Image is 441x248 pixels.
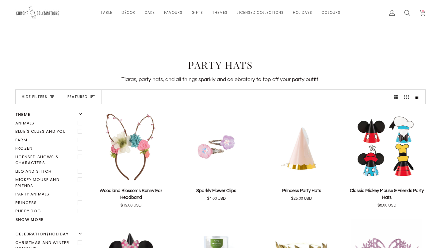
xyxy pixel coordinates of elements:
label: Blue's Clues and You [15,127,85,136]
button: Sort [61,90,102,104]
h1: Party Hats [15,59,426,71]
product-grid-item: Woodland Blossoms Bunny Ear Headband [92,112,170,208]
product-grid-item: Princess Party Hats [263,112,340,202]
product-grid-item: Sparkly Flower Clips [177,112,255,202]
a: Woodland Blossoms Bunny Ear Headband [92,112,170,183]
span: Décor [121,10,135,15]
span: Celebration/Holiday [15,231,69,237]
button: Show 3 products per row [401,90,412,104]
span: Gifts [192,10,203,15]
label: Frozen [15,144,85,153]
span: Theme [15,112,30,118]
p: Princess Party Hats [282,187,321,194]
span: $19.00 USD [121,203,141,209]
span: Themes [212,10,228,15]
p: Woodland Blossoms Bunny Ear Headband [92,187,170,201]
label: Mickey Mouse and Friends [15,175,85,190]
product-grid-item-variant: Default Title [177,112,255,183]
button: Hide filters [16,90,61,104]
span: $25.00 USD [291,196,312,202]
a: Sparkly Flower Clips [177,112,255,183]
div: Tiaras, party hats, and all things sparkly and celebratory to top off your party outfit! [15,76,426,83]
a: Princess Party Hats [263,185,340,202]
product-grid-item-variant: Default Title [92,112,170,183]
a: Woodland Blossoms Bunny Ear Headband [92,185,170,208]
img: Woodland Blossoms Bunny Ears Headband [92,112,170,183]
span: Colours [321,10,340,15]
span: Table [101,10,112,15]
label: Party Animals [15,190,85,199]
product-grid-item: Classic Mickey Mouse & Friends Party Hats [348,112,426,208]
label: Puppy Dog [15,207,85,215]
a: Classic Mickey Mouse & Friends Party Hats [348,185,426,208]
ul: Filter [15,119,85,215]
span: $4.00 USD [207,196,226,202]
span: Cake [144,10,155,15]
product-grid-item-variant: Default Title [348,112,426,183]
span: Holidays [293,10,312,15]
button: Celebration/Holiday [15,231,85,238]
span: Favours [164,10,182,15]
span: Featured [67,94,88,100]
span: $8.00 USD [378,203,396,209]
img: Classic Mickey Mouse & Friends Party Hats [348,112,426,183]
img: Chroma Celebrations [15,5,61,21]
label: Animals [15,119,85,128]
label: Farm [15,136,85,144]
label: Princess [15,199,85,207]
p: Sparkly Flower Clips [196,187,236,194]
product-grid-item-variant: Default Title [263,112,340,183]
p: Classic Mickey Mouse & Friends Party Hats [348,187,426,201]
button: Show 2 products per row [391,90,401,104]
span: Hide filters [22,94,47,100]
span: Licensed Collections [237,10,284,15]
label: Licensed Shows & Characters [15,153,85,167]
button: Show 4 products per row [412,90,426,104]
button: Show more [15,217,85,223]
label: Lilo and Stitch [15,167,85,176]
a: Princess Party Hats [263,112,340,183]
button: Theme [15,112,85,119]
a: Sparkly Flower Clips [177,185,255,202]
